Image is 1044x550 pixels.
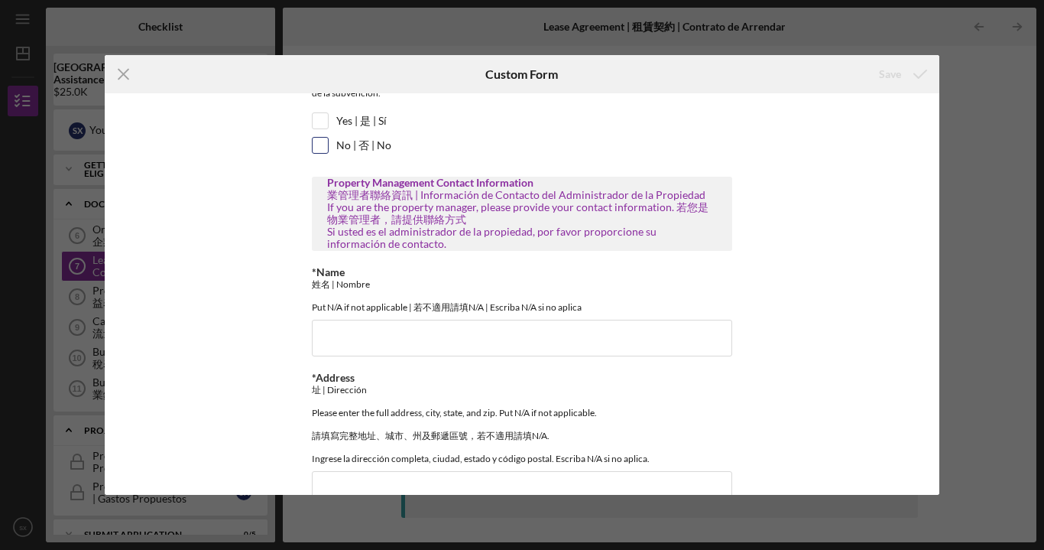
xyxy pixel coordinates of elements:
label: No | 否 | No [336,138,391,153]
label: *Name [312,265,345,278]
h6: Custom Form [485,67,558,81]
div: 姓名 | Nombre Put N/A if not applicable | 若不適用請填N/A | Escriba N/A si no aplica [312,278,732,313]
div: Save [879,59,901,89]
label: Yes | 是 | Sí [336,113,387,129]
button: Save [864,59,939,89]
div: 址 | Dirección Please enter the full address, city, state, and zip. Put N/A if not applicable. 請填寫... [312,384,732,464]
div: Property Management Contact Information [327,177,717,189]
label: *Address [312,371,355,384]
div: 業管理者聯絡資訊 | Información de Contacto del Administrador de la Propiedad If you are the property mana... [327,189,717,250]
